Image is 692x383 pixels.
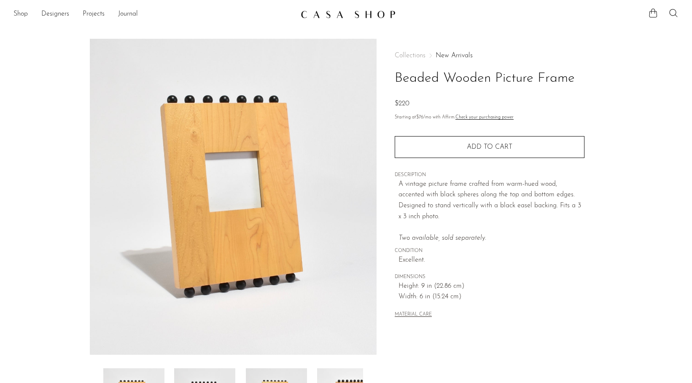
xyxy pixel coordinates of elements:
em: Two available, sold separately. [399,235,486,241]
img: Beaded Wooden Picture Frame [90,39,377,355]
a: New Arrivals [436,52,473,59]
h1: Beaded Wooden Picture Frame [395,68,584,89]
span: Add to cart [467,144,512,150]
nav: Breadcrumbs [395,52,584,59]
span: Excellent. [399,255,584,266]
a: Shop [13,9,28,20]
span: $76 [416,115,423,120]
span: Width: 6 in (15.24 cm) [399,292,584,303]
a: Designers [41,9,69,20]
p: A vintage picture frame crafted from warm-hued wood, accented with black spheres along the top an... [399,179,584,244]
a: Check your purchasing power - Learn more about Affirm Financing (opens in modal) [455,115,514,120]
span: Height: 9 in (22.86 cm) [399,281,584,292]
span: Collections [395,52,425,59]
a: Projects [83,9,105,20]
button: MATERIAL CARE [395,312,432,318]
p: Starting at /mo with Affirm. [395,114,584,121]
ul: NEW HEADER MENU [13,7,294,21]
button: Add to cart [395,136,584,158]
span: DESCRIPTION [395,171,584,179]
span: CONDITION [395,247,584,255]
nav: Desktop navigation [13,7,294,21]
a: Journal [118,9,138,20]
span: $220 [395,100,409,107]
span: DIMENSIONS [395,273,584,281]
